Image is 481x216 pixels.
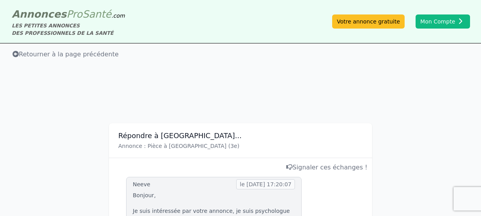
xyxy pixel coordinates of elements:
div: LES PETITES ANNONCES DES PROFESSIONNELS DE LA SANTÉ [12,22,125,37]
p: Annonce : Pièce à [GEOGRAPHIC_DATA] (3e) [118,142,363,150]
span: Annonces [12,8,67,20]
span: le [DATE] 17:20:07 [236,179,295,189]
div: Neeve [133,180,150,188]
button: Mon Compte [416,14,470,29]
span: Pro [67,8,83,20]
span: Santé [82,8,111,20]
a: Votre annonce gratuite [332,14,405,29]
h3: Répondre à [GEOGRAPHIC_DATA]... [118,131,363,140]
i: Retourner à la liste [13,51,19,57]
div: Signaler ces échanges ! [114,163,367,172]
span: .com [111,13,125,19]
a: AnnoncesProSanté.com [12,8,125,20]
span: Retourner à la page précédente [13,50,119,58]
